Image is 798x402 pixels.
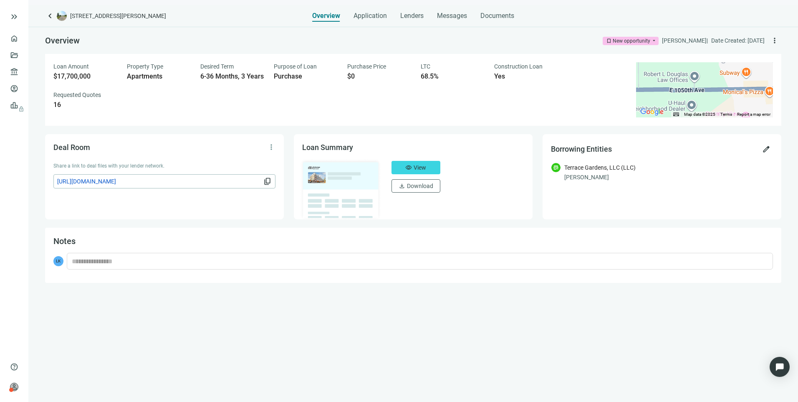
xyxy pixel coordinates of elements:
span: Purpose of Loan [274,63,317,70]
div: 6-36 Months, 3 Years [200,72,264,81]
span: Construction Loan [494,63,543,70]
span: content_copy [263,177,272,186]
button: more_vert [768,34,781,47]
span: Download [407,183,433,189]
div: Yes [494,72,558,81]
span: [STREET_ADDRESS][PERSON_NAME] [70,12,166,20]
span: visibility [405,164,412,171]
span: Overview [312,12,340,20]
span: Deal Room [53,143,90,152]
div: [PERSON_NAME] [564,173,773,182]
div: Apartments [127,72,190,81]
div: Open Intercom Messenger [770,357,790,377]
span: Lenders [400,12,424,20]
button: Keyboard shortcuts [673,112,679,117]
a: keyboard_arrow_left [45,11,55,21]
div: $0 [347,72,411,81]
span: Share a link to deal files with your lender network. [53,163,164,169]
div: Purchase [274,72,337,81]
div: Date Created: [DATE] [711,36,765,45]
span: [URL][DOMAIN_NAME] [57,177,262,186]
span: LK [53,256,63,266]
a: Report a map error [737,112,770,117]
span: download [399,183,405,189]
span: Application [354,12,387,20]
span: Purchase Price [347,63,386,70]
span: more_vert [267,143,275,151]
div: 68.5% [421,72,484,81]
span: Requested Quotes [53,92,101,98]
a: Open this area in Google Maps (opens a new window) [638,107,666,117]
span: Desired Term [200,63,234,70]
div: 16 [53,101,117,109]
span: person [10,383,18,391]
div: Terrace Gardens, LLC (LLC) [564,163,636,172]
button: downloadDownload [391,179,440,193]
button: edit [760,142,773,156]
span: Loan Amount [53,63,89,70]
span: Property Type [127,63,163,70]
span: Documents [480,12,514,20]
div: [PERSON_NAME] | [662,36,708,45]
span: Messages [437,12,467,20]
span: Notes [53,236,76,246]
button: more_vert [265,140,278,154]
span: Overview [45,36,80,46]
div: New opportunity [613,37,650,45]
img: deal-logo [57,11,67,21]
span: bookmark [606,38,612,44]
span: more_vert [770,36,779,45]
a: Terms (opens in new tab) [720,112,732,117]
span: View [414,164,426,171]
span: Borrowing Entities [551,145,612,153]
span: LTC [421,63,430,70]
img: Google [638,107,666,117]
img: dealOverviewImg [300,158,381,220]
button: keyboard_double_arrow_right [9,12,19,22]
span: edit [762,145,770,153]
button: visibilityView [391,161,440,174]
div: $17,700,000 [53,72,117,81]
span: help [10,363,18,371]
span: Map data ©2025 [684,112,715,117]
span: Loan Summary [302,143,353,152]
